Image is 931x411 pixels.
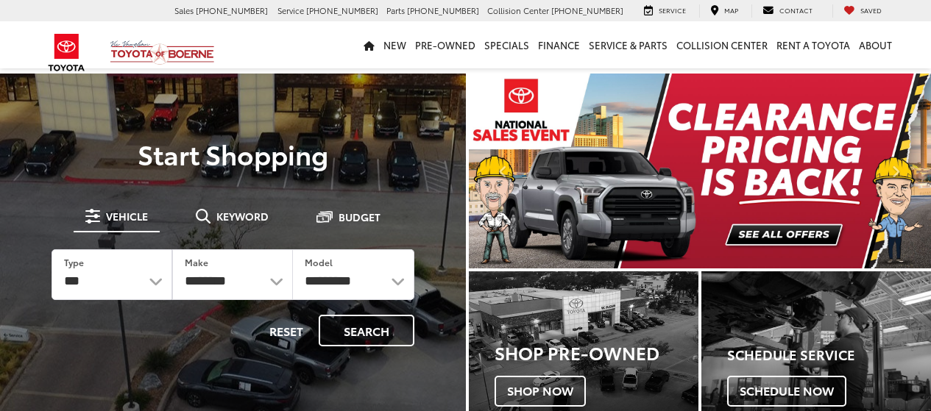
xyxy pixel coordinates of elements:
[339,212,380,222] span: Budget
[860,5,882,15] span: Saved
[319,315,414,346] button: Search
[480,21,534,68] a: Specials
[359,21,379,68] a: Home
[772,21,854,68] a: Rent a Toyota
[185,256,208,268] label: Make
[305,256,333,268] label: Model
[699,4,749,18] a: Map
[39,29,94,76] img: Toyota
[469,103,538,239] button: Click to view previous picture.
[196,4,268,16] span: [PHONE_NUMBER]
[174,4,194,16] span: Sales
[411,21,480,68] a: Pre-Owned
[551,4,623,16] span: [PHONE_NUMBER]
[659,5,686,15] span: Service
[64,256,84,268] label: Type
[727,348,931,362] h4: Schedule Service
[779,5,813,15] span: Contact
[407,4,479,16] span: [PHONE_NUMBER]
[862,103,931,239] button: Click to view next picture.
[751,4,824,18] a: Contact
[495,343,698,362] h3: Shop Pre-Owned
[724,5,738,15] span: Map
[854,21,896,68] a: About
[495,376,586,407] span: Shop Now
[487,4,549,16] span: Collision Center
[534,21,584,68] a: Finance
[216,211,269,221] span: Keyword
[306,4,378,16] span: [PHONE_NUMBER]
[277,4,304,16] span: Service
[672,21,772,68] a: Collision Center
[727,376,846,407] span: Schedule Now
[832,4,893,18] a: My Saved Vehicles
[257,315,316,346] button: Reset
[386,4,405,16] span: Parts
[31,139,435,168] p: Start Shopping
[633,4,697,18] a: Service
[379,21,411,68] a: New
[110,40,215,65] img: Vic Vaughan Toyota of Boerne
[584,21,672,68] a: Service & Parts: Opens in a new tab
[106,211,148,221] span: Vehicle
